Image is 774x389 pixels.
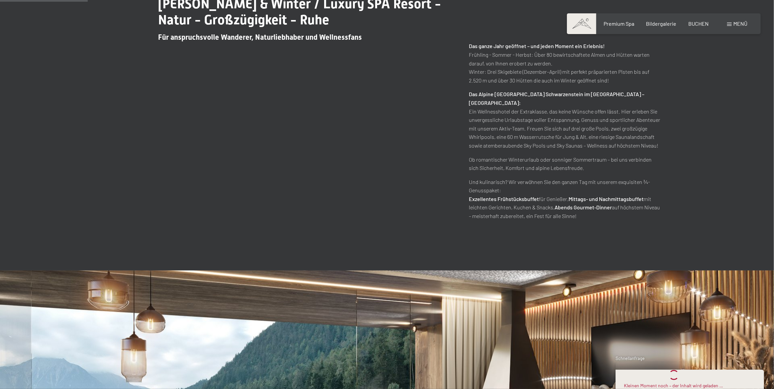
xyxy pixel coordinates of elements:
p: Ein Wellnesshotel der Extraklasse, das keine Wünsche offen lässt. Hier erleben Sie unvergessliche... [469,90,661,150]
a: BUCHEN [688,20,709,27]
span: Für anspruchsvolle Wanderer, Naturliebhaber und Wellnessfans [158,33,362,41]
span: Schnellanfrage [616,356,645,361]
strong: Das ganze Jahr geöffnet – und jeden Moment ein Erlebnis! [469,43,605,49]
p: Ob romantischer Winterurlaub oder sonniger Sommertraum – bei uns verbinden sich Sicherheit, Komfo... [469,155,661,172]
strong: Das Alpine [GEOGRAPHIC_DATA] Schwarzenstein im [GEOGRAPHIC_DATA] – [GEOGRAPHIC_DATA]: [469,91,645,106]
a: Premium Spa [604,20,634,27]
div: Kleinen Moment noch – der Inhalt wird geladen … [624,382,723,389]
strong: Mittags- und Nachmittagsbuffet [569,196,644,202]
p: Frühling - Sommer - Herbst: Über 80 bewirtschaftete Almen und Hütten warten darauf, von Ihnen ero... [469,42,661,84]
p: Und kulinarisch? Wir verwöhnen Sie den ganzen Tag mit unserem exquisiten ¾-Genusspaket: für Genie... [469,178,661,220]
strong: Exzellentes Frühstücksbuffet [469,196,539,202]
span: Menü [733,20,747,27]
a: Bildergalerie [646,20,677,27]
strong: Abends Gourmet-Dinner [555,204,612,210]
